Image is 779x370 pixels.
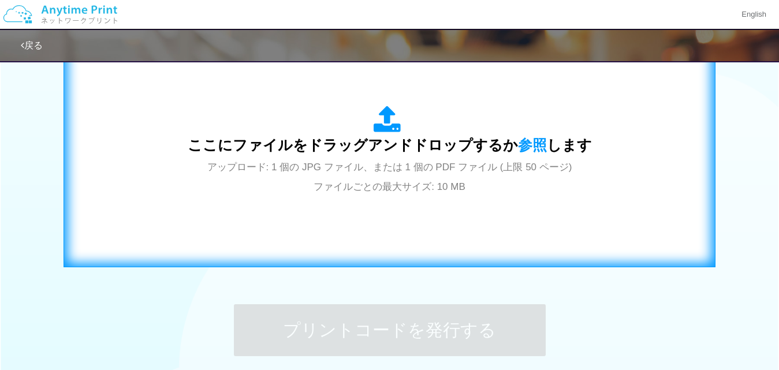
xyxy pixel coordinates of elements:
a: 戻る [21,40,43,50]
button: プリントコードを発行する [234,304,546,356]
span: ここにファイルをドラッグアンドドロップするか します [188,137,592,153]
span: 参照 [518,137,547,153]
span: アップロード: 1 個の JPG ファイル、または 1 個の PDF ファイル (上限 50 ページ) ファイルごとの最大サイズ: 10 MB [207,162,572,192]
